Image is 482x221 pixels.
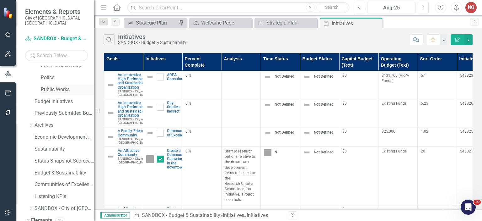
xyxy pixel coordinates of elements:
[25,8,88,15] span: Elements & Reports
[3,7,14,18] img: ClearPoint Strategy
[325,5,339,10] span: Search
[261,71,300,99] td: Double-Click to Edit
[474,200,481,205] span: 10
[35,205,94,212] a: SANDBOX - City of [GEOGRAPHIC_DATA]
[300,127,339,147] td: Double-Click to Edit
[35,169,94,177] a: Budget & Sustainability
[41,74,94,81] a: Police
[35,110,94,117] a: Previously Submitted Budget Initiatives
[332,19,381,27] div: Initiatives
[418,147,457,205] td: Double-Click to Edit
[339,99,378,127] td: Double-Click to Edit
[382,73,409,83] span: $131,765 (ARPA Funds)
[261,127,300,147] td: Double-Click to Edit
[118,33,186,40] div: Initiatives
[369,4,413,12] div: Aug-25
[118,137,149,144] span: SANDBOX - City of [GEOGRAPHIC_DATA]
[167,101,180,113] a: City Studies: Indirect
[264,149,271,156] img: N
[421,207,425,212] span: 25
[41,86,94,93] a: Public Works
[339,71,378,99] td: Double-Click to Edit
[104,99,143,127] td: Double-Click to Edit Right Click for Context Menu
[146,103,154,111] img: Not Defined
[118,157,149,164] span: SANDBOX - City of [GEOGRAPHIC_DATA]
[275,130,294,135] span: Not Defined
[275,150,277,154] span: N
[418,71,457,99] td: Double-Click to Edit
[104,71,143,99] td: Double-Click to Edit Right Click for Context Menu
[314,102,334,107] span: Not Defined
[185,101,218,106] div: 0 %
[339,127,378,147] td: Double-Click to Edit
[35,157,94,165] a: Status Snapshot Scorecard
[223,212,244,218] a: Initiatives
[256,19,316,27] a: Strategic Plan
[264,101,271,108] img: Not Defined
[185,149,218,154] div: 0 %
[303,73,311,80] img: Not Defined
[465,2,477,13] button: NG
[100,212,130,218] span: Administrator
[25,35,88,42] a: SANDBOX - Budget & Sustainability
[35,181,94,188] a: Communities of Excellence
[107,109,115,117] img: Not Defined
[146,130,154,137] img: Not Defined
[261,147,300,205] td: Double-Click to Edit
[118,90,149,97] span: SANDBOX - City of [GEOGRAPHIC_DATA]
[118,149,149,157] a: An Attractive Community
[118,207,149,215] a: An Attractive Community
[118,40,186,45] div: SANDBOX - Budget & Sustainability
[182,147,222,205] td: Double-Click to Edit
[35,134,94,141] a: Economic Development Office
[142,212,220,218] a: SANDBOX - Budget & Sustainability
[222,147,261,205] td: Double-Click to Edit
[35,98,94,105] a: Budget Initiatives
[118,118,149,124] span: SANDBOX - City of [GEOGRAPHIC_DATA]
[261,99,300,127] td: Double-Click to Edit
[182,99,222,127] td: Double-Click to Edit
[222,99,261,127] td: Double-Click to Edit
[118,129,149,137] a: A Family-Friendly Community
[418,99,457,127] td: Double-Click to Edit
[300,99,339,127] td: Double-Click to Edit
[146,73,154,81] img: Not Defined
[303,149,311,156] img: Not Defined
[275,74,294,79] span: Not Defined
[25,15,88,26] small: City of [GEOGRAPHIC_DATA], [GEOGRAPHIC_DATA]
[382,129,395,134] span: $25,000
[418,127,457,147] td: Double-Click to Edit
[191,19,250,27] a: Welcome Page
[303,207,311,214] img: Not Defined
[367,2,415,13] button: Aug-25
[25,50,88,61] input: Search Below...
[378,127,418,147] td: Double-Click to Edit
[167,129,189,137] a: Communities of Excellence
[107,153,115,160] img: Not Defined
[104,147,143,205] td: Double-Click to Edit Right Click for Context Menu
[143,71,182,99] td: Double-Click to Edit Right Click for Context Menu
[35,122,94,129] a: Archives
[104,127,143,147] td: Double-Click to Edit Right Click for Context Menu
[127,2,349,13] input: Search ClearPoint...
[35,193,94,200] a: Listening KPIs
[118,101,149,118] a: An Innovative, High-Performing and Sustainable Organization
[303,129,311,136] img: Not Defined
[136,19,177,27] div: Strategic Plan
[222,71,261,99] td: Double-Click to Edit
[316,3,348,12] button: Search
[300,147,339,205] td: Double-Click to Edit
[342,129,347,134] span: $0
[133,212,283,219] div: » »
[182,71,222,99] td: Double-Click to Edit
[264,207,271,214] img: Not Defined
[143,127,182,147] td: Double-Click to Edit Right Click for Context Menu
[339,147,378,205] td: Double-Click to Edit
[35,146,94,153] a: Sustainability
[303,101,311,108] img: Not Defined
[421,101,428,106] span: 5.23
[225,149,257,202] p: Staff to research options relative to the downtown development. Items to be tied to the Research ...
[167,73,185,81] a: ARPA Consultant
[342,207,347,212] span: $0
